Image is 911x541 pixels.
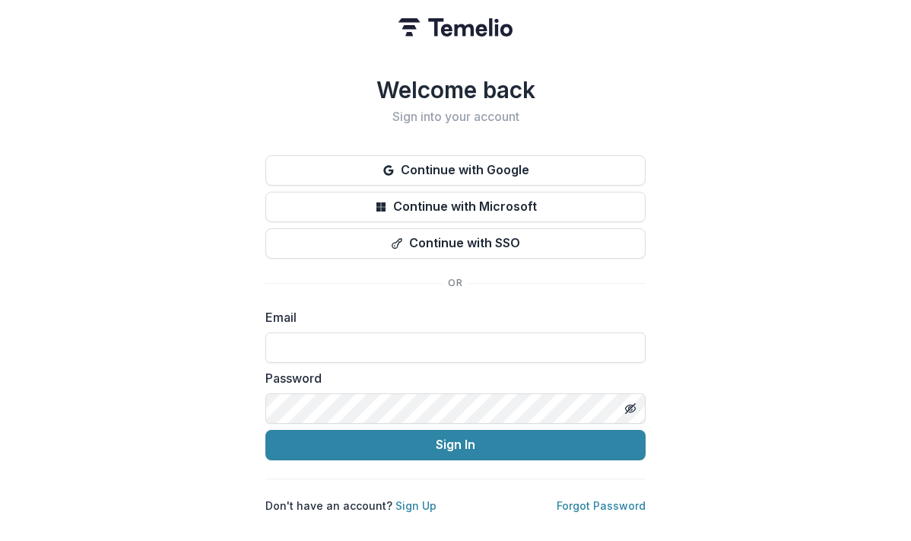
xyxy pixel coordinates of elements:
[398,18,513,37] img: Temelio
[265,76,646,103] h1: Welcome back
[265,192,646,222] button: Continue with Microsoft
[265,228,646,259] button: Continue with SSO
[265,308,636,326] label: Email
[618,396,643,421] button: Toggle password visibility
[557,499,646,512] a: Forgot Password
[265,110,646,124] h2: Sign into your account
[395,499,436,512] a: Sign Up
[265,430,646,460] button: Sign In
[265,498,436,514] p: Don't have an account?
[265,155,646,186] button: Continue with Google
[265,369,636,387] label: Password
